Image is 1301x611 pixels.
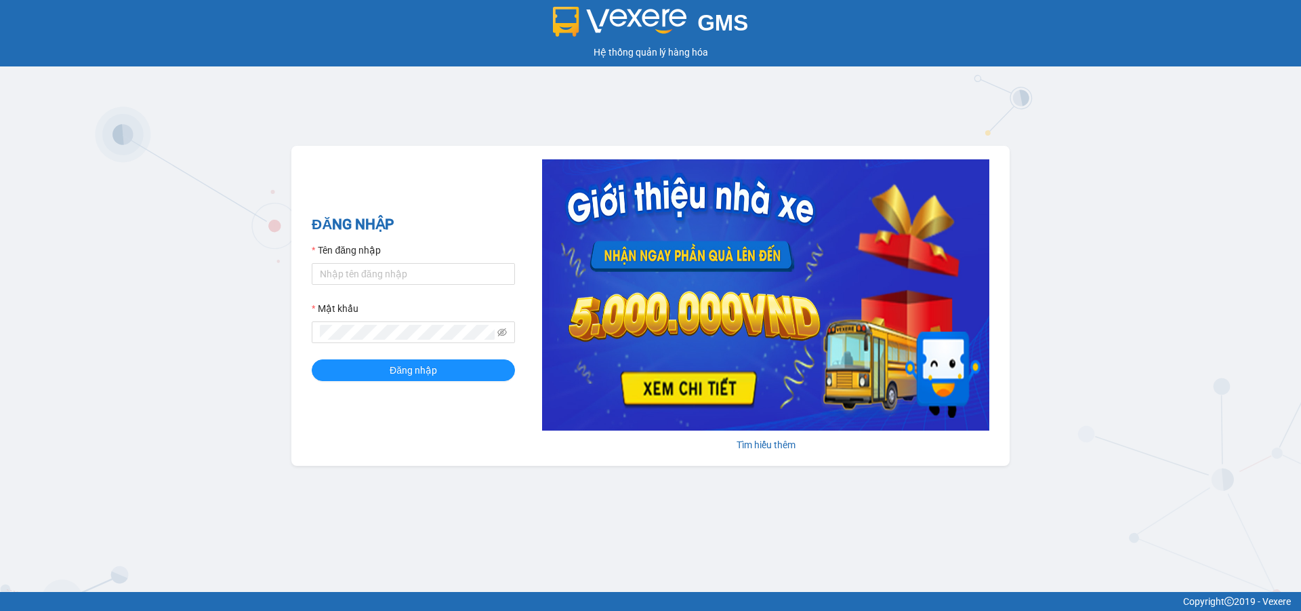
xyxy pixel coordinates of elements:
a: GMS [553,20,749,31]
img: logo 2 [553,7,687,37]
div: Copyright 2019 - Vexere [10,594,1291,609]
label: Mật khẩu [312,301,358,316]
input: Tên đăng nhập [312,263,515,285]
span: eye-invisible [497,328,507,337]
h2: ĐĂNG NHẬP [312,214,515,236]
label: Tên đăng nhập [312,243,381,258]
button: Đăng nhập [312,359,515,381]
div: Hệ thống quản lý hàng hóa [3,45,1298,60]
span: Đăng nhập [390,363,437,378]
div: Tìm hiểu thêm [542,437,989,452]
input: Mật khẩu [320,325,495,340]
span: GMS [697,10,748,35]
span: copyright [1224,597,1234,606]
img: banner-0 [542,159,989,431]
